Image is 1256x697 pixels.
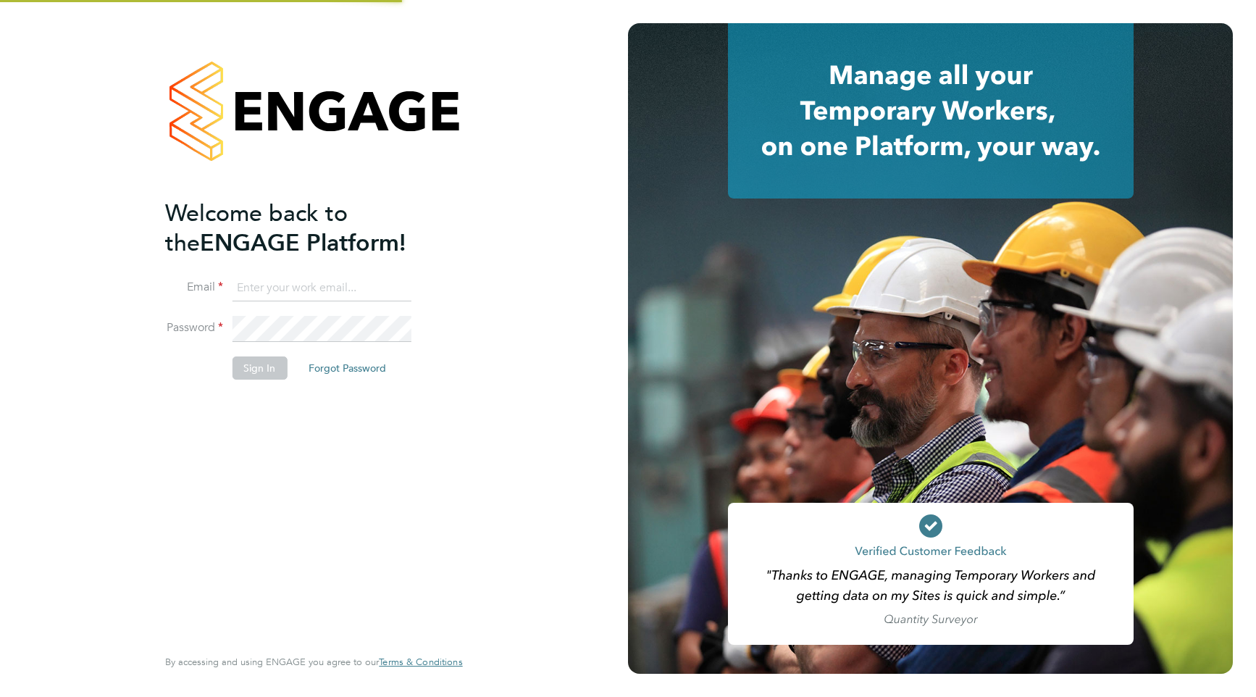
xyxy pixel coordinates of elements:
span: Welcome back to the [165,199,348,257]
h2: ENGAGE Platform! [165,199,448,258]
button: Sign In [232,356,287,380]
label: Email [165,280,223,295]
span: By accessing and using ENGAGE you agree to our [165,656,462,668]
span: Terms & Conditions [379,656,462,668]
button: Forgot Password [297,356,398,380]
input: Enter your work email... [232,275,411,301]
a: Terms & Conditions [379,656,462,668]
label: Password [165,320,223,335]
